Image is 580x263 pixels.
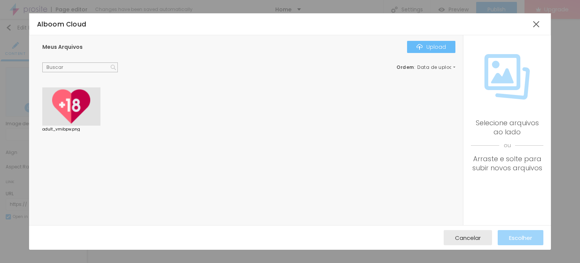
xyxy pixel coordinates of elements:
[444,230,492,245] button: Cancelar
[509,235,532,241] span: Escolher
[396,64,414,70] span: Ordem
[416,44,423,50] img: Icone
[111,65,116,70] img: Icone
[42,43,83,51] span: Meus Arquivos
[37,20,86,29] span: Alboom Cloud
[42,62,118,72] input: Buscar
[471,118,543,173] div: Selecione arquivos ao lado Arraste e solte para subir novos arquivos
[484,54,530,100] img: Icone
[455,235,481,241] span: Cancelar
[498,230,543,245] button: Escolher
[396,65,455,70] div: :
[42,128,100,131] div: adult_vmibpw.png
[407,41,455,53] button: IconeUpload
[417,65,457,70] span: Data de upload
[416,44,446,50] div: Upload
[471,137,543,154] span: ou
